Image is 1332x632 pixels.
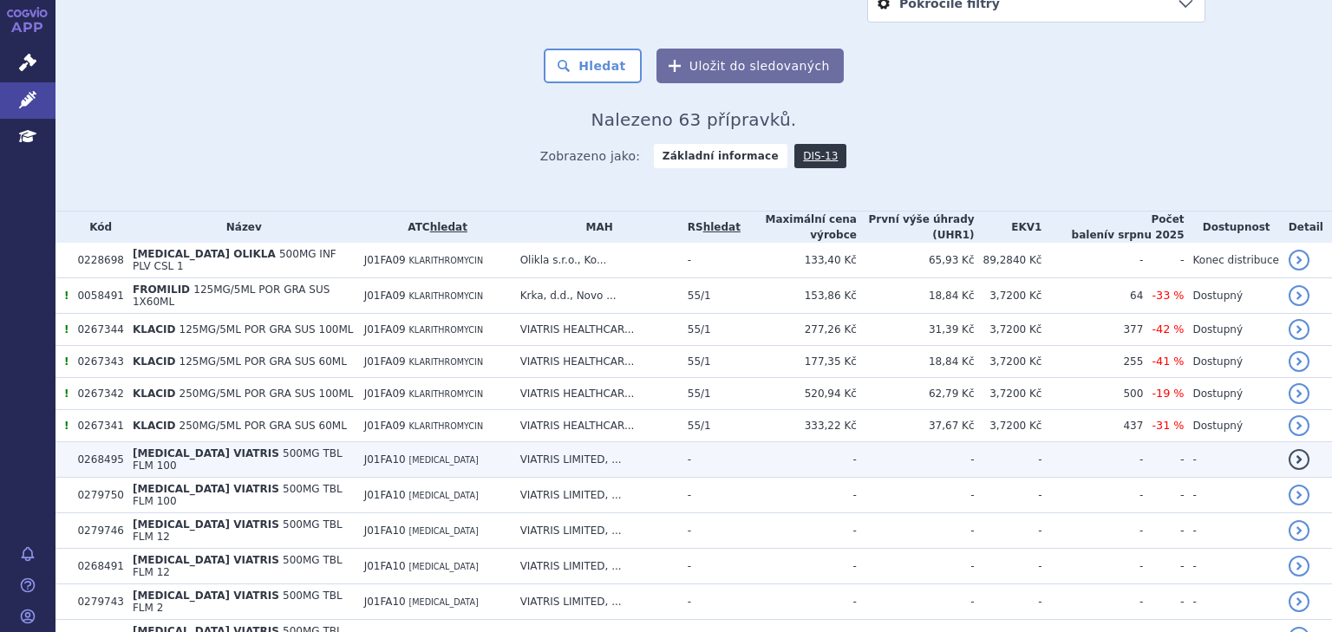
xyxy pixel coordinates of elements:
[133,518,343,543] span: 500MG TBL FLM 12
[688,355,711,368] span: 55/1
[409,526,479,536] span: [MEDICAL_DATA]
[1041,378,1143,410] td: 500
[1289,319,1309,340] a: detail
[1107,229,1184,241] span: v srpnu 2025
[857,378,975,410] td: 62,79 Kč
[857,314,975,346] td: 31,39 Kč
[1041,212,1184,243] th: Počet balení
[124,212,356,243] th: Název
[364,524,406,537] span: J01FA10
[133,283,190,296] span: FROMILID
[180,355,347,368] span: 125MG/5ML POR GRA SUS 60ML
[512,549,679,584] td: VIATRIS LIMITED, ...
[679,478,741,513] td: -
[133,554,279,566] span: [MEDICAL_DATA] VIATRIS
[364,596,406,608] span: J01FA10
[409,421,484,431] span: KLARITHROMYCIN
[741,314,857,346] td: 277,26 Kč
[1289,285,1309,306] a: detail
[975,278,1042,314] td: 3,7200 Kč
[1041,549,1143,584] td: -
[1185,278,1280,314] td: Dostupný
[1289,520,1309,541] a: detail
[741,410,857,442] td: 333,22 Kč
[512,278,679,314] td: Krka, d.d., Novo ...
[512,584,679,620] td: VIATRIS LIMITED, ...
[1185,243,1280,278] td: Konec distribuce
[133,447,343,472] span: 500MG TBL FLM 100
[1185,314,1280,346] td: Dostupný
[540,144,641,168] span: Zobrazeno jako:
[975,212,1042,243] th: EKV1
[1041,513,1143,549] td: -
[69,410,123,442] td: 0267341
[64,290,69,302] span: Tento přípravek má více úhrad.
[133,590,279,602] span: [MEDICAL_DATA] VIATRIS
[69,442,123,478] td: 0268495
[688,323,711,336] span: 55/1
[512,346,679,378] td: VIATRIS HEALTHCAR...
[356,212,512,243] th: ATC
[1289,556,1309,577] a: detail
[857,278,975,314] td: 18,84 Kč
[133,283,330,308] span: 125MG/5ML POR GRA SUS 1X60ML
[688,420,711,432] span: 55/1
[133,355,175,368] span: KLACID
[975,549,1042,584] td: -
[1289,485,1309,505] a: detail
[857,346,975,378] td: 18,84 Kč
[364,355,406,368] span: J01FA09
[430,221,467,233] a: hledat
[180,388,354,400] span: 250MG/5ML POR GRA SUS 100ML
[1041,410,1143,442] td: 437
[975,243,1042,278] td: 89,2840 Kč
[1185,212,1280,243] th: Dostupnost
[512,478,679,513] td: VIATRIS LIMITED, ...
[133,420,175,432] span: KLACID
[364,388,406,400] span: J01FA09
[1185,410,1280,442] td: Dostupný
[364,489,406,501] span: J01FA10
[409,256,484,265] span: KLARITHROMYCIN
[857,243,975,278] td: 65,93 Kč
[409,491,479,500] span: [MEDICAL_DATA]
[741,346,857,378] td: 177,35 Kč
[64,355,69,368] span: Tento přípravek má více úhrad.
[679,584,741,620] td: -
[1185,513,1280,549] td: -
[133,248,276,260] span: [MEDICAL_DATA] OLIKLA
[741,478,857,513] td: -
[975,478,1042,513] td: -
[1143,584,1184,620] td: -
[741,243,857,278] td: 133,40 Kč
[512,410,679,442] td: VIATRIS HEALTHCAR...
[679,513,741,549] td: -
[857,584,975,620] td: -
[69,378,123,410] td: 0267342
[364,420,406,432] span: J01FA09
[857,410,975,442] td: 37,67 Kč
[1143,513,1184,549] td: -
[1185,549,1280,584] td: -
[741,584,857,620] td: -
[69,212,123,243] th: Kód
[591,109,797,130] span: Nalezeno 63 přípravků.
[364,290,406,302] span: J01FA09
[1185,378,1280,410] td: Dostupný
[1041,478,1143,513] td: -
[133,483,279,495] span: [MEDICAL_DATA] VIATRIS
[1152,355,1184,368] span: -41 %
[364,560,406,572] span: J01FA10
[975,314,1042,346] td: 3,7200 Kč
[69,513,123,549] td: 0279746
[1152,323,1184,336] span: -42 %
[133,554,343,578] span: 500MG TBL FLM 12
[512,378,679,410] td: VIATRIS HEALTHCAR...
[975,378,1042,410] td: 3,7200 Kč
[409,389,484,399] span: KLARITHROMYCIN
[69,278,123,314] td: 0058491
[857,442,975,478] td: -
[409,357,484,367] span: KLARITHROMYCIN
[703,221,741,233] a: hledat
[1289,415,1309,436] a: detail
